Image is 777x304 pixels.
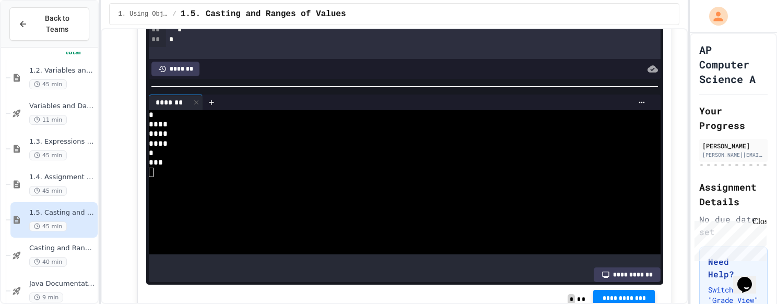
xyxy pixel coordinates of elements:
[699,42,768,86] h1: AP Computer Science A
[29,115,67,125] span: 11 min
[181,8,346,20] span: 1.5. Casting and Ranges of Values
[29,221,67,231] span: 45 min
[702,141,764,150] div: [PERSON_NAME]
[29,279,96,288] span: Java Documentation with Comments - Topic 1.8
[29,186,67,196] span: 45 min
[29,257,67,267] span: 40 min
[172,10,176,18] span: /
[708,255,759,280] h3: Need Help?
[29,208,96,217] span: 1.5. Casting and Ranges of Values
[699,103,768,133] h2: Your Progress
[29,173,96,182] span: 1.4. Assignment and Input
[733,262,767,294] iframe: chat widget
[4,4,72,66] div: Chat with us now!Close
[9,7,89,41] button: Back to Teams
[698,4,731,28] div: My Account
[29,102,96,111] span: Variables and Data Types - Quiz
[702,151,764,159] div: [PERSON_NAME][EMAIL_ADDRESS][PERSON_NAME][DOMAIN_NAME]
[699,213,768,238] div: No due date set
[29,150,67,160] span: 45 min
[29,66,96,75] span: 1.2. Variables and Data Types
[699,180,768,209] h2: Assignment Details
[29,137,96,146] span: 1.3. Expressions and Output [New]
[690,217,767,261] iframe: chat widget
[29,79,67,89] span: 45 min
[29,293,63,302] span: 9 min
[29,244,96,253] span: Casting and Ranges of variables - Quiz
[34,13,80,35] span: Back to Teams
[118,10,168,18] span: 1. Using Objects and Methods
